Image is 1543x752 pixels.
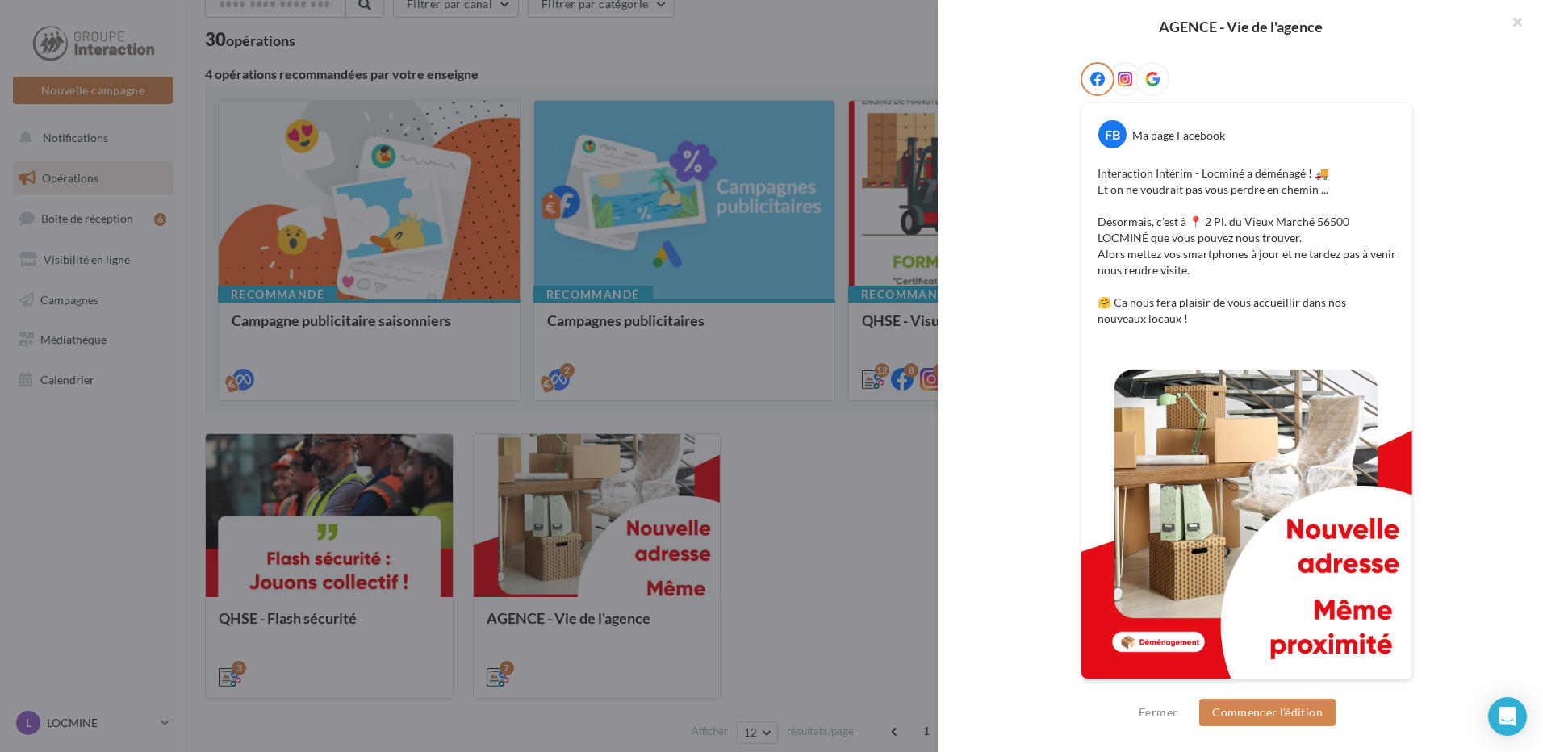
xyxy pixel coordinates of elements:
[1199,699,1336,726] button: Commencer l'édition
[1098,165,1396,327] p: Interaction Intérim - Locminé a déménagé ! 🚚 Et on ne voudrait pas vous perdre en chemin ... Déso...
[1132,127,1225,144] div: Ma page Facebook
[1488,697,1527,736] div: Open Intercom Messenger
[1132,703,1184,722] button: Fermer
[1098,120,1127,148] div: FB
[1081,679,1413,700] div: La prévisualisation est non-contractuelle
[964,19,1517,34] div: AGENCE - Vie de l'agence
